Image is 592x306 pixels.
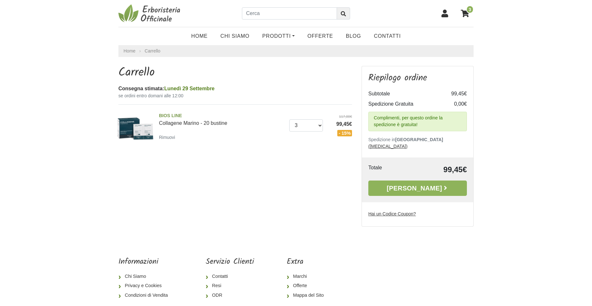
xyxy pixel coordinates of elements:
span: Lunedì 29 Settembre [164,86,214,91]
span: BIOS LINE [159,112,284,119]
span: 3 [466,5,474,13]
a: Condizioni di Vendita [118,291,173,300]
a: [PERSON_NAME] [368,181,467,196]
a: Marchi [287,272,329,281]
td: 0,00€ [441,99,467,109]
small: se ordini entro domani alle 12:00 [118,93,352,99]
td: 99,45€ [441,89,467,99]
a: ODR [206,291,254,300]
span: - 15% [337,130,352,136]
a: Prodotti [256,30,301,43]
iframe: fb:page Facebook Social Plugin [362,257,474,280]
div: Consegna stimata: [118,85,352,93]
img: Collagene Marino - 20 bustine [116,110,154,148]
input: Cerca [242,7,337,20]
a: Chi Siamo [214,30,256,43]
td: Spedizione Gratuita [368,99,441,109]
a: Rimuovi [159,133,178,141]
p: Spedizione in [368,136,467,150]
a: Home [185,30,214,43]
td: Totale [368,164,404,175]
h3: Riepilogo ordine [368,73,467,84]
a: OFFERTE [301,30,340,43]
label: Hai un Codice Coupon? [368,211,416,217]
a: Contatti [367,30,407,43]
a: Resi [206,281,254,291]
a: Mappa del Sito [287,291,329,300]
a: ([MEDICAL_DATA]) [368,144,407,149]
u: Hai un Codice Coupon? [368,211,416,216]
a: BIOS LINECollagene Marino - 20 bustine [159,112,284,126]
b: [GEOGRAPHIC_DATA] [395,137,443,142]
h1: Carrello [118,66,352,80]
td: 99,45€ [404,164,467,175]
span: 99,45€ [328,120,352,128]
small: Rimuovi [159,135,175,140]
a: Privacy e Cookies [118,281,173,291]
nav: breadcrumb [118,45,474,57]
a: Contatti [206,272,254,281]
a: Chi Siamo [118,272,173,281]
img: Erboristeria Officinale [118,4,182,23]
del: 117,00€ [328,114,352,119]
h5: Informazioni [118,257,173,267]
a: Offerte [287,281,329,291]
a: Home [124,48,135,54]
a: Blog [340,30,368,43]
a: Carrello [145,48,160,53]
a: 3 [458,5,474,21]
div: Complimenti, per questo ordine la spedizione è gratuita! [368,112,467,131]
h5: Extra [287,257,329,267]
td: Subtotale [368,89,441,99]
h5: Servizio Clienti [206,257,254,267]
